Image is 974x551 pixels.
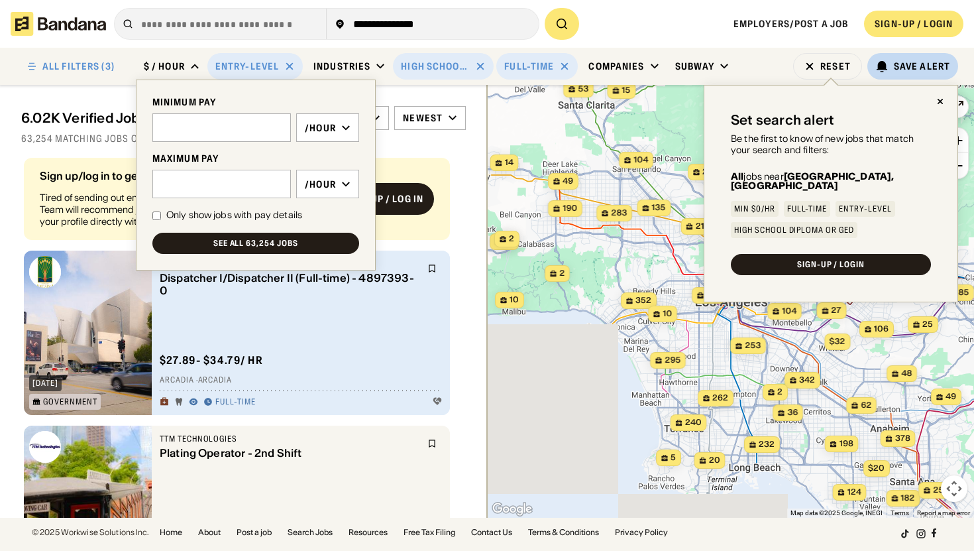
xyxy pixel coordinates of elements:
[213,239,298,247] div: See all 63,254 jobs
[504,157,513,168] span: 14
[490,501,534,518] a: Open this area in Google Maps (opens a new window)
[731,133,931,156] div: Be the first to know of new jobs that match your search and filters:
[731,170,894,192] b: [GEOGRAPHIC_DATA], [GEOGRAPHIC_DATA]
[829,336,845,346] span: $32
[215,397,256,408] div: Full-time
[563,176,573,187] span: 49
[160,272,419,297] div: Dispatcher I/Dispatcher II (Full-time) - 4897393-0
[43,398,97,406] div: Government
[745,340,761,351] span: 253
[665,355,680,366] span: 295
[622,85,630,96] span: 15
[891,509,909,517] a: Terms (opens in new tab)
[215,60,279,72] div: Entry-Level
[633,154,648,166] span: 104
[346,193,423,205] div: Sign up / Log in
[831,305,841,316] span: 27
[712,393,728,404] span: 262
[933,485,949,496] span: 259
[11,12,106,36] img: Bandana logotype
[874,324,889,335] span: 106
[40,192,325,228] div: Tired of sending out endless job applications? Bandana Match Team will recommend jobs tailored to...
[288,528,333,536] a: Search Jobs
[922,319,933,330] span: 25
[160,447,419,459] div: Plating Operator - 2nd Shift
[799,375,815,386] span: 342
[305,122,336,134] div: /hour
[731,172,931,190] div: jobs near
[861,400,871,411] span: 62
[901,368,912,379] span: 48
[731,170,743,182] b: All
[611,208,627,219] span: 283
[894,433,910,444] span: 378
[734,226,854,234] div: High School Diploma or GED
[160,434,419,444] div: TTM Technologies
[29,431,61,463] img: TTM Technologies logo
[797,261,865,269] div: SIGN-UP / LOGIN
[404,528,455,536] a: Free Tax Filing
[40,170,325,181] div: Sign up/log in to get job matches
[820,62,851,71] div: Reset
[875,18,953,30] div: SIGN-UP / LOGIN
[695,221,709,232] span: 213
[401,60,470,72] div: High School Diploma or GED
[787,205,828,213] div: Full-time
[29,256,61,288] img: City of Arcadia logo
[32,379,58,387] div: [DATE]
[917,509,970,517] a: Report a map error
[702,166,708,178] span: 2
[839,205,892,213] div: Entry-Level
[847,487,861,498] span: 124
[563,203,577,214] span: 190
[21,133,466,145] div: 63,254 matching jobs on [DOMAIN_NAME]
[578,84,588,95] span: 53
[733,18,848,30] a: Employers/Post a job
[663,308,672,320] span: 10
[588,60,644,72] div: Companies
[684,417,701,428] span: 240
[675,60,715,72] div: Subway
[21,110,298,126] div: 6.02K Verified Jobs
[708,455,720,466] span: 20
[900,493,914,504] span: 182
[32,528,149,536] div: © 2025 Workwise Solutions Inc.
[42,62,115,71] div: ALL FILTERS (3)
[839,438,853,450] span: 198
[787,407,798,418] span: 36
[635,295,651,306] span: 352
[790,509,883,517] span: Map data ©2025 Google, INEGI
[152,96,359,108] div: MINIMUM PAY
[868,463,885,473] span: $20
[528,528,599,536] a: Terms & Conditions
[671,452,676,463] span: 5
[759,439,775,450] span: 232
[894,60,950,72] div: Save Alert
[504,60,554,72] div: Full-time
[615,528,668,536] a: Privacy Policy
[941,475,967,502] button: Map camera controls
[734,205,775,213] div: Min $0/hr
[403,112,443,124] div: Newest
[651,202,665,214] span: 135
[349,528,388,536] a: Resources
[160,375,442,386] div: Arcadia · Arcadia
[777,387,783,398] span: 2
[559,268,565,279] span: 2
[21,153,466,518] div: grid
[731,112,834,128] div: Set search alert
[152,153,359,164] div: MAXIMUM PAY
[471,528,512,536] a: Contact Us
[313,60,370,72] div: Industries
[152,212,161,220] input: Only show jobs with pay details
[509,233,514,245] span: 2
[198,528,221,536] a: About
[144,60,185,72] div: $ / hour
[237,528,272,536] a: Post a job
[166,209,302,222] div: Only show jobs with pay details
[510,294,519,306] span: 10
[305,178,336,190] div: /hour
[946,391,956,402] span: 49
[160,353,263,367] div: $ 27.89 - $34.79 / hr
